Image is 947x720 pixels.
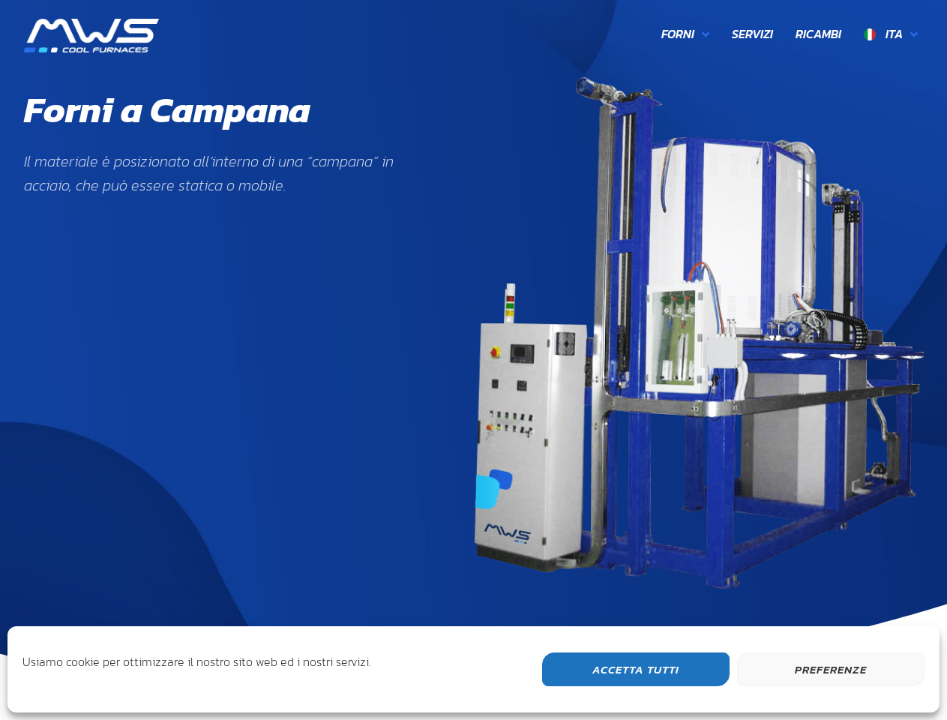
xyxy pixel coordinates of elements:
[886,25,903,43] span: Ita
[474,77,924,589] img: mws-forno-a-campana
[650,19,721,50] a: Forni
[542,652,730,686] button: Accetta Tutti
[24,149,429,197] p: Il materiale è posizionato all’interno di una “campana” in acciaio, che può essere statica o mobile.
[24,19,159,52] img: MWS s.r.l.
[24,88,310,132] h1: Forni a Campana
[22,652,371,682] div: Usiamo cookie per ottimizzare il nostro sito web ed i nostri servizi.
[784,19,853,50] a: Ricambi
[796,25,841,44] span: Ricambi
[721,19,784,50] a: Servizi
[853,19,929,50] a: Ita
[732,25,773,44] span: Servizi
[661,25,694,44] span: Forni
[737,652,925,686] button: Preferenze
